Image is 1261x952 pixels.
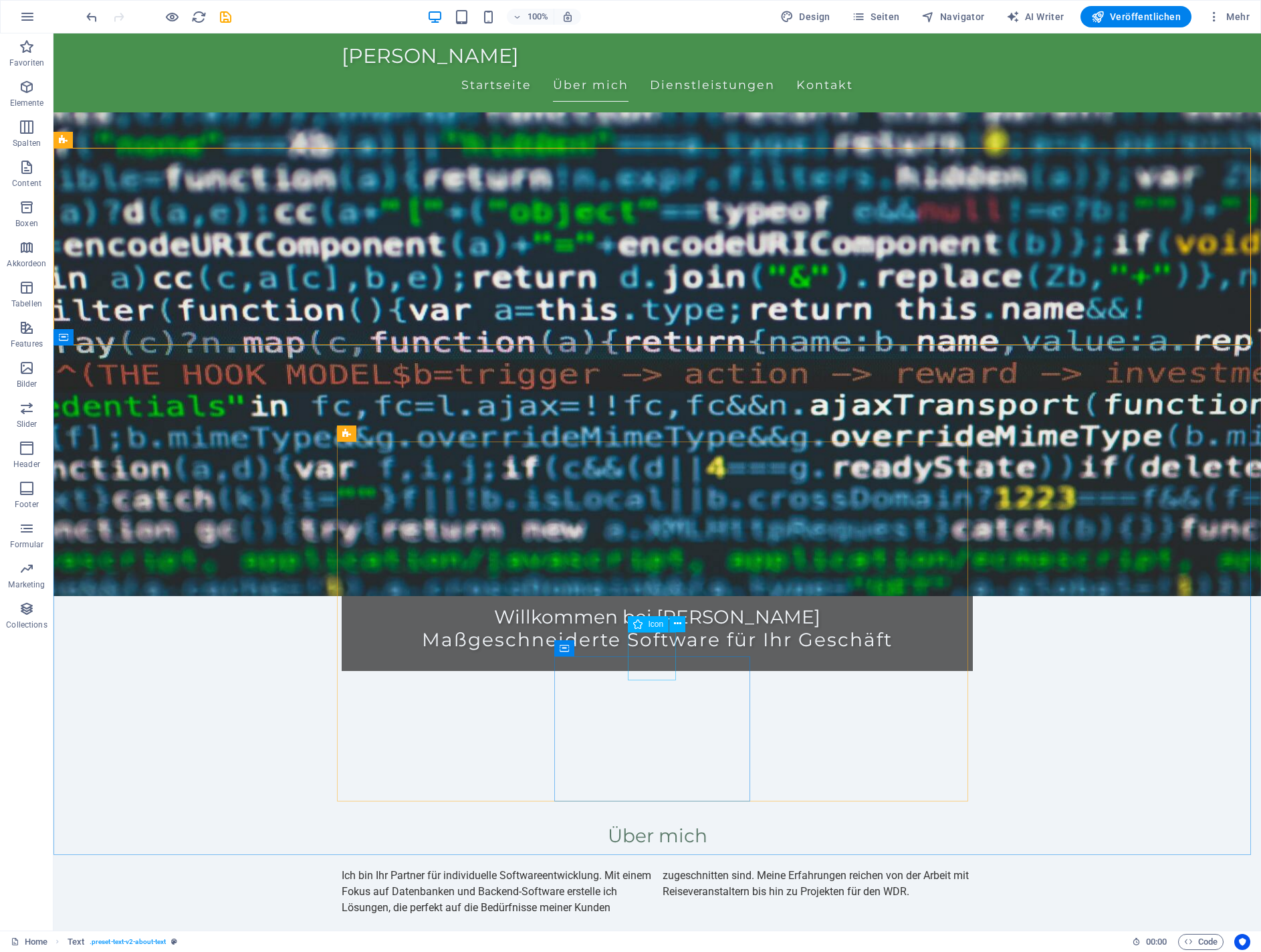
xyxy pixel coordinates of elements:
span: Design [780,10,830,23]
a: Klick, um Auswahl aufzuheben. Doppelklick öffnet Seitenverwaltung [11,934,47,950]
span: Navigator [921,10,985,23]
button: reload [191,9,207,25]
p: Slider [17,419,37,430]
p: Marketing [8,579,45,590]
span: Code [1184,934,1218,950]
button: Design [775,6,836,27]
span: Veröffentlichen [1091,10,1181,23]
h6: 100% [527,9,548,25]
i: Seite neu laden [191,9,207,25]
p: Tabellen [11,298,42,309]
button: save [217,9,233,25]
span: Icon [648,620,663,628]
button: 100% [507,9,554,25]
h6: Session-Zeit [1132,934,1167,950]
button: undo [84,9,100,25]
span: Mehr [1208,10,1250,23]
span: : [1155,937,1157,947]
p: Header [13,459,40,470]
button: AI Writer [1001,6,1070,27]
p: Formular [10,539,44,550]
p: Bilder [17,379,37,389]
button: Navigator [916,6,990,27]
p: Footer [15,499,39,510]
i: Dieses Element ist ein anpassbares Preset [171,938,177,945]
p: Boxen [15,218,38,229]
i: Bei Größenänderung Zoomstufe automatisch an das gewählte Gerät anpassen. [562,11,574,23]
button: Seiten [846,6,905,27]
p: Akkordeon [7,258,46,269]
span: Klick zum Auswählen. Doppelklick zum Bearbeiten [68,934,84,950]
span: . preset-text-v2-about-text [90,934,166,950]
p: Collections [6,620,47,630]
button: Klicke hier, um den Vorschau-Modus zu verlassen [164,9,180,25]
i: Save (Ctrl+S) [218,9,233,25]
span: AI Writer [1006,10,1064,23]
p: Elemente [10,98,44,108]
button: Code [1178,934,1224,950]
button: Mehr [1202,6,1255,27]
nav: breadcrumb [68,934,178,950]
p: Favoriten [9,58,44,68]
div: Design (Strg+Alt+Y) [775,6,836,27]
span: Seiten [852,10,900,23]
p: Spalten [13,138,41,149]
span: 00 00 [1146,934,1167,950]
i: Rückgängig: Icon tauschen (Strg+Z) [84,9,100,25]
p: Features [11,339,43,349]
button: Veröffentlichen [1080,6,1191,27]
button: Usercentrics [1234,934,1250,950]
p: Content [12,178,41,189]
